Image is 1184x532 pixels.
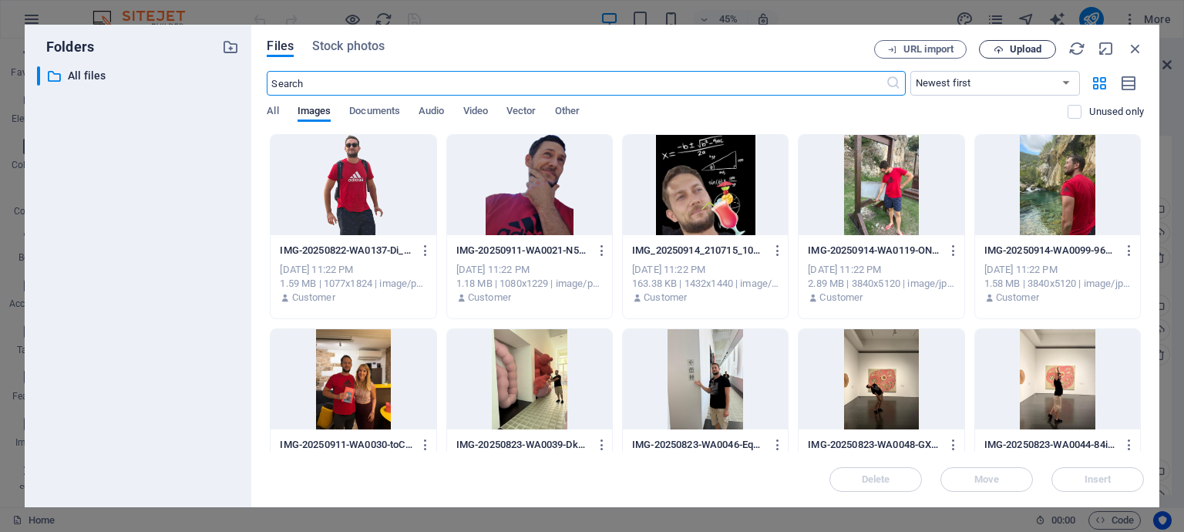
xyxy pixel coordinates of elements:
p: IMG-20250823-WA0046-Eq4eUcIIZOj67STkjW5kcg.jpg [632,438,765,452]
span: All [267,102,278,123]
span: Documents [349,102,400,123]
div: 163.38 KB | 1432x1440 | image/webp [632,277,779,291]
i: Reload [1068,40,1085,57]
p: IMG-20250823-WA0048-GXMqvws1chw88QtLXAWzSA.jpg [808,438,940,452]
div: [DATE] 11:22 PM [456,263,603,277]
p: IMG-20250911-WA0030-toCA2jks2gFgUJTJDYpD5w.jpg [280,438,412,452]
p: IMG-20250914-WA0119-ONZbu1ueJyQRsz2Ch_5WDw.jpg [808,244,940,258]
p: IMG_20250914_210715_105-RYyy63j26Dfz4oARGLc6uw.webp [632,244,765,258]
p: Customer [644,291,687,305]
p: Customer [468,291,511,305]
span: Vector [506,102,536,123]
p: IMG-20250914-WA0099-96bIjbR9o5Qe8Pft0tNQYQ.jpg [984,244,1117,258]
button: Upload [979,40,1056,59]
p: Customer [819,291,863,305]
span: Video [463,102,488,123]
div: 1.18 MB | 1080x1229 | image/png [456,277,603,291]
button: URL import [874,40,967,59]
span: Upload [1010,45,1041,54]
p: Folders [37,37,94,57]
p: IMG-20250823-WA0044-84ig-W6DdOJOwQ8v74ZrYg.jpg [984,438,1117,452]
span: URL import [903,45,954,54]
i: Close [1127,40,1144,57]
input: Search [267,71,885,96]
div: [DATE] 11:22 PM [280,263,426,277]
span: Other [555,102,580,123]
p: IMG-20250823-WA0039-Dk38JQIFYged4n3v6eeWrw.jpg [456,438,589,452]
span: Files [267,37,294,56]
i: Create new folder [222,39,239,56]
div: [DATE] 11:22 PM [632,263,779,277]
p: All files [68,67,211,85]
div: [DATE] 11:22 PM [984,263,1131,277]
span: Images [298,102,331,123]
div: 1.59 MB | 1077x1824 | image/png [280,277,426,291]
p: IMG-20250911-WA0021-N5PRgvbxcwTKRU1Tta0KKQ.png [456,244,589,258]
p: IMG-20250822-WA0137-Di_pDIwvdLP2dvsA9Z3Jxg.png [280,244,412,258]
p: Customer [996,291,1039,305]
div: ​ [37,66,40,86]
div: 2.89 MB | 3840x5120 | image/jpeg [808,277,954,291]
span: Stock photos [312,37,385,56]
div: 1.58 MB | 3840x5120 | image/jpeg [984,277,1131,291]
p: Displays only files that are not in use on the website. Files added during this session can still... [1089,105,1144,119]
div: [DATE] 11:22 PM [808,263,954,277]
p: Customer [292,291,335,305]
i: Minimize [1098,40,1115,57]
span: Audio [419,102,444,123]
